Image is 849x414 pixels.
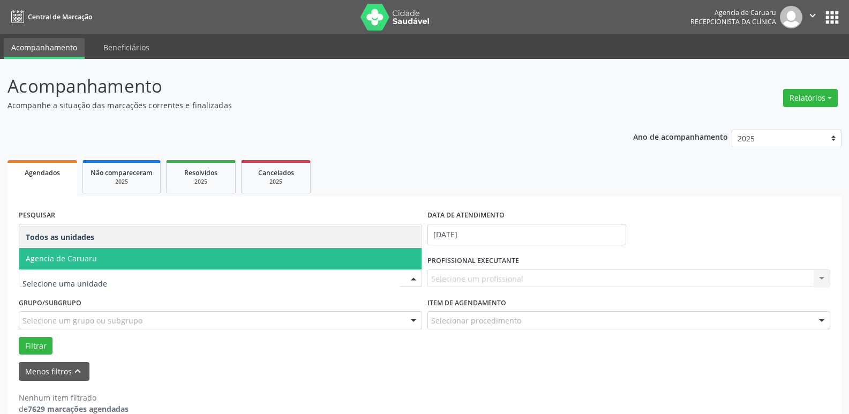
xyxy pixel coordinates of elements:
[19,207,55,224] label: PESQUISAR
[823,8,842,27] button: apps
[802,6,823,28] button: 
[28,404,129,414] strong: 7629 marcações agendadas
[91,168,153,177] span: Não compareceram
[690,17,776,26] span: Recepcionista da clínica
[427,224,626,245] input: Selecione um intervalo
[7,73,591,100] p: Acompanhamento
[427,295,506,311] label: Item de agendamento
[72,365,84,377] i: keyboard_arrow_up
[783,89,838,107] button: Relatórios
[633,130,728,143] p: Ano de acompanhamento
[19,392,129,403] div: Nenhum item filtrado
[249,178,303,186] div: 2025
[25,168,60,177] span: Agendados
[19,362,89,381] button: Menos filtroskeyboard_arrow_up
[174,178,228,186] div: 2025
[431,315,521,326] span: Selecionar procedimento
[22,273,400,295] input: Selecione uma unidade
[780,6,802,28] img: img
[807,10,818,21] i: 
[19,224,422,245] input: Nome, código do beneficiário ou CPF
[91,178,153,186] div: 2025
[258,168,294,177] span: Cancelados
[7,8,92,26] a: Central de Marcação
[26,253,97,264] span: Agencia de Caruaru
[28,12,92,21] span: Central de Marcação
[4,38,85,59] a: Acompanhamento
[184,168,217,177] span: Resolvidos
[7,100,591,111] p: Acompanhe a situação das marcações correntes e finalizadas
[26,232,94,242] span: Todos as unidades
[19,295,81,311] label: Grupo/Subgrupo
[96,38,157,57] a: Beneficiários
[427,207,505,224] label: DATA DE ATENDIMENTO
[22,315,142,326] span: Selecione um grupo ou subgrupo
[427,253,519,269] label: PROFISSIONAL EXECUTANTE
[690,8,776,17] div: Agencia de Caruaru
[19,337,52,355] button: Filtrar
